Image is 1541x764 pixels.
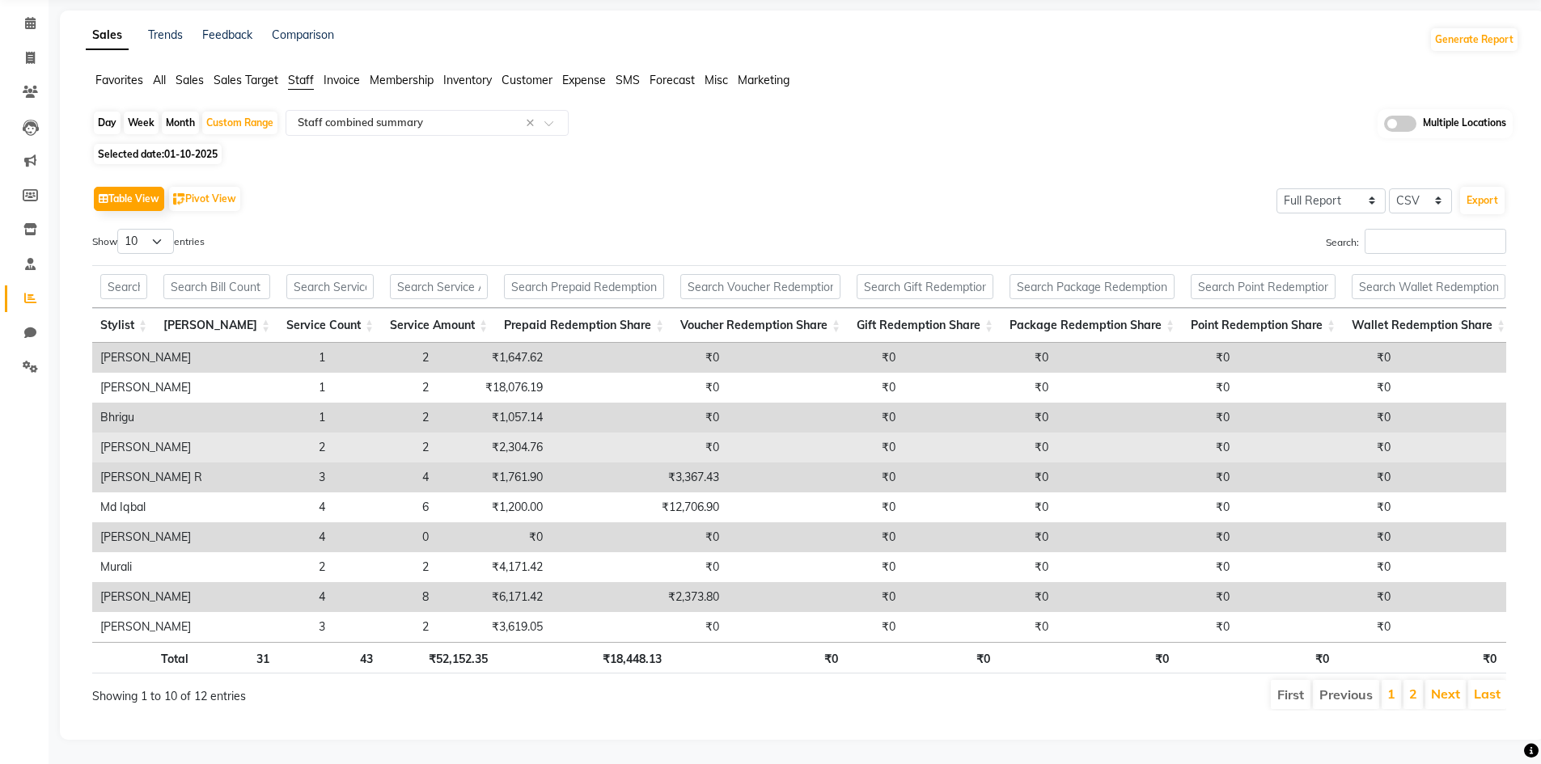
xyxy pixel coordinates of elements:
span: Expense [562,73,606,87]
td: 4 [333,462,437,492]
span: Sales [176,73,204,87]
span: Clear all [526,115,540,132]
th: Gift Redemption Share: activate to sort column ascending [849,308,1001,343]
td: ₹0 [551,522,727,552]
td: ₹0 [437,522,551,552]
th: Stylist: activate to sort column ascending [92,308,155,343]
label: Search: [1326,229,1506,254]
span: 01-10-2025 [164,148,218,160]
td: ₹0 [727,433,904,462]
td: ₹0 [1238,552,1399,582]
td: ₹0 [551,612,727,642]
td: ₹12,706.90 [551,492,727,522]
td: 2 [333,433,437,462]
td: ₹0 [1056,343,1238,373]
span: Forecast [650,73,695,87]
th: Package Redemption Share: activate to sort column ascending [1001,308,1183,343]
input: Search Gift Redemption Share [857,274,993,299]
input: Search Bill Count [163,274,270,299]
td: ₹0 [551,373,727,403]
td: ₹0 [904,462,1056,492]
td: ₹18,076.19 [437,373,551,403]
a: Trends [148,27,183,42]
th: ₹0 [670,642,846,673]
td: 1 [210,343,333,373]
th: ₹0 [1337,642,1505,673]
td: ₹0 [727,492,904,522]
td: [PERSON_NAME] [92,582,210,612]
input: Search Point Redemption Share [1191,274,1336,299]
th: ₹18,448.13 [496,642,670,673]
td: ₹0 [1056,433,1238,462]
input: Search Voucher Redemption Share [680,274,840,299]
th: Bill Count: activate to sort column ascending [155,308,278,343]
th: Voucher Redemption Share: activate to sort column ascending [672,308,849,343]
th: Wallet Redemption Share: activate to sort column ascending [1344,308,1513,343]
td: ₹0 [1056,492,1238,522]
td: 0 [333,522,437,552]
td: 2 [333,552,437,582]
span: Membership [370,73,434,87]
a: Sales [86,21,129,50]
a: Last [1474,686,1501,702]
th: Service Amount: activate to sort column ascending [382,308,496,343]
td: [PERSON_NAME] R [92,462,210,492]
td: 4 [210,582,333,612]
td: ₹0 [1056,522,1238,552]
td: ₹0 [904,552,1056,582]
td: 6 [333,492,437,522]
a: 1 [1387,686,1395,702]
td: ₹0 [1238,492,1399,522]
th: ₹52,152.35 [381,642,496,673]
th: ₹0 [998,642,1177,673]
td: ₹1,647.62 [437,343,551,373]
td: ₹0 [1238,343,1399,373]
td: ₹0 [1056,612,1238,642]
span: Selected date: [94,144,222,164]
span: Inventory [443,73,492,87]
td: ₹0 [1238,373,1399,403]
input: Search Service Amount [390,274,488,299]
button: Table View [94,187,164,211]
a: 2 [1409,686,1417,702]
td: ₹2,304.76 [437,433,551,462]
th: 43 [277,642,381,673]
td: ₹0 [1056,462,1238,492]
td: ₹0 [727,522,904,552]
td: ₹0 [904,582,1056,612]
td: Md Iqbal [92,492,210,522]
td: ₹0 [1238,433,1399,462]
td: 2 [333,612,437,642]
td: ₹0 [551,433,727,462]
a: Next [1431,686,1460,702]
th: ₹0 [846,642,998,673]
td: ₹3,367.43 [551,462,727,492]
img: pivot.png [173,193,185,205]
td: ₹6,171.42 [437,582,551,612]
td: [PERSON_NAME] [92,343,210,373]
td: ₹0 [904,492,1056,522]
td: ₹0 [727,462,904,492]
td: ₹0 [1056,582,1238,612]
a: Comparison [272,27,334,42]
td: ₹0 [1056,403,1238,433]
input: Search: [1365,229,1506,254]
a: Feedback [202,27,252,42]
td: [PERSON_NAME] [92,373,210,403]
td: ₹0 [551,343,727,373]
span: SMS [616,73,640,87]
td: ₹0 [1238,582,1399,612]
td: ₹0 [727,582,904,612]
label: Show entries [92,229,205,254]
td: ₹0 [1056,373,1238,403]
td: 3 [210,462,333,492]
th: Total [92,642,197,673]
span: Customer [502,73,552,87]
span: Staff [288,73,314,87]
div: Month [162,112,199,134]
td: ₹2,373.80 [551,582,727,612]
td: 1 [210,373,333,403]
td: ₹0 [727,343,904,373]
button: Export [1460,187,1505,214]
td: ₹3,619.05 [437,612,551,642]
